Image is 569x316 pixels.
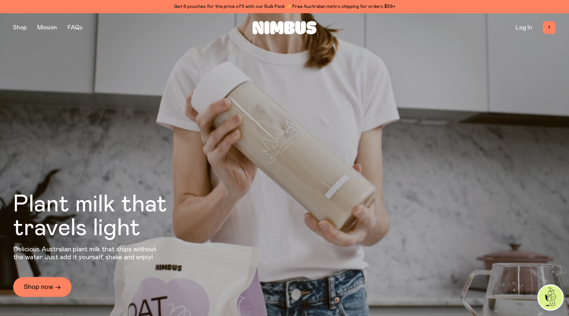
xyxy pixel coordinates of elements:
[538,285,563,310] img: agent
[13,277,71,297] a: Shop now →
[13,193,203,240] h1: Plant milk that travels light
[37,25,57,31] a: Mission
[13,3,556,11] div: Get 6 pouches for the price of 5 with our Bulk Pack ✨ Free Australian metro shipping for orders $59+
[13,245,161,261] p: Delicious Australian plant milk that ships without the water. Just add it yourself, shake and enjoy!
[543,21,556,34] button: 1
[68,25,82,31] a: FAQs
[516,25,532,31] a: Log In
